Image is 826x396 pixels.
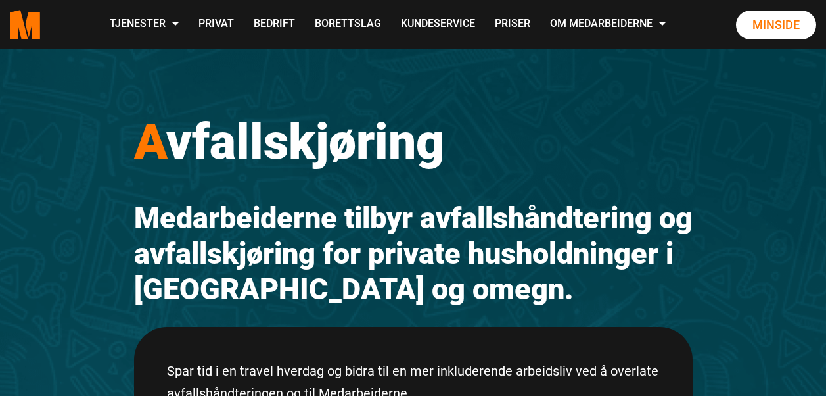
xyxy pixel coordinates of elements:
a: Privat [189,1,244,48]
a: Kundeservice [391,1,485,48]
a: Minside [736,11,816,39]
a: Tjenester [100,1,189,48]
a: Bedrift [244,1,305,48]
a: Borettslag [305,1,391,48]
a: Om Medarbeiderne [540,1,676,48]
span: A [134,112,166,170]
h1: vfallskjøring [134,112,693,171]
a: Priser [485,1,540,48]
h2: Medarbeiderne tilbyr avfallshåndtering og avfallskjøring for private husholdninger i [GEOGRAPHIC_... [134,201,693,307]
